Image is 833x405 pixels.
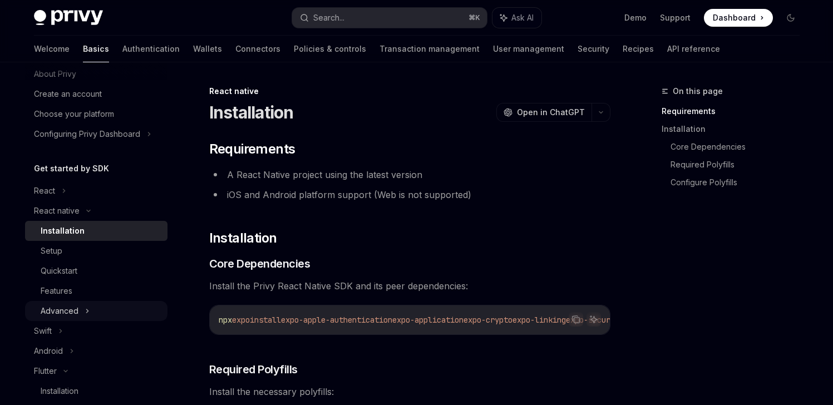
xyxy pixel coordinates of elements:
[586,312,601,327] button: Ask AI
[25,281,167,301] a: Features
[34,162,109,175] h5: Get started by SDK
[209,256,310,271] span: Core Dependencies
[671,156,809,174] a: Required Polyfills
[578,36,609,62] a: Security
[209,167,610,182] li: A React Native project using the latest version
[232,315,250,325] span: expo
[313,11,344,24] div: Search...
[235,36,280,62] a: Connectors
[569,312,583,327] button: Copy the contents from the code block
[209,384,610,399] span: Install the necessary polyfills:
[34,204,80,218] div: React native
[41,384,78,398] div: Installation
[34,10,103,26] img: dark logo
[671,174,809,191] a: Configure Polyfills
[25,84,167,104] a: Create an account
[34,344,63,358] div: Android
[34,107,114,121] div: Choose your platform
[512,315,566,325] span: expo-linking
[623,36,654,62] a: Recipes
[209,229,277,247] span: Installation
[704,9,773,27] a: Dashboard
[41,244,62,258] div: Setup
[209,86,610,97] div: React native
[294,36,366,62] a: Policies & controls
[662,102,809,120] a: Requirements
[566,315,642,325] span: expo-secure-store
[511,12,534,23] span: Ask AI
[250,315,281,325] span: install
[25,221,167,241] a: Installation
[517,107,585,118] span: Open in ChatGPT
[662,120,809,138] a: Installation
[41,304,78,318] div: Advanced
[492,8,541,28] button: Ask AI
[392,315,464,325] span: expo-application
[41,264,77,278] div: Quickstart
[34,324,52,338] div: Swift
[25,104,167,124] a: Choose your platform
[34,87,102,101] div: Create an account
[41,224,85,238] div: Installation
[25,261,167,281] a: Quickstart
[496,103,592,122] button: Open in ChatGPT
[281,315,392,325] span: expo-apple-authentication
[660,12,691,23] a: Support
[25,381,167,401] a: Installation
[209,102,294,122] h1: Installation
[209,362,298,377] span: Required Polyfills
[379,36,480,62] a: Transaction management
[493,36,564,62] a: User management
[624,12,647,23] a: Demo
[34,127,140,141] div: Configuring Privy Dashboard
[34,184,55,197] div: React
[34,36,70,62] a: Welcome
[671,138,809,156] a: Core Dependencies
[667,36,720,62] a: API reference
[209,187,610,202] li: iOS and Android platform support (Web is not supported)
[464,315,512,325] span: expo-crypto
[122,36,180,62] a: Authentication
[292,8,487,28] button: Search...⌘K
[469,13,480,22] span: ⌘ K
[83,36,109,62] a: Basics
[25,241,167,261] a: Setup
[34,364,57,378] div: Flutter
[219,315,232,325] span: npx
[713,12,756,23] span: Dashboard
[209,140,295,158] span: Requirements
[193,36,222,62] a: Wallets
[673,85,723,98] span: On this page
[41,284,72,298] div: Features
[209,278,610,294] span: Install the Privy React Native SDK and its peer dependencies:
[782,9,800,27] button: Toggle dark mode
